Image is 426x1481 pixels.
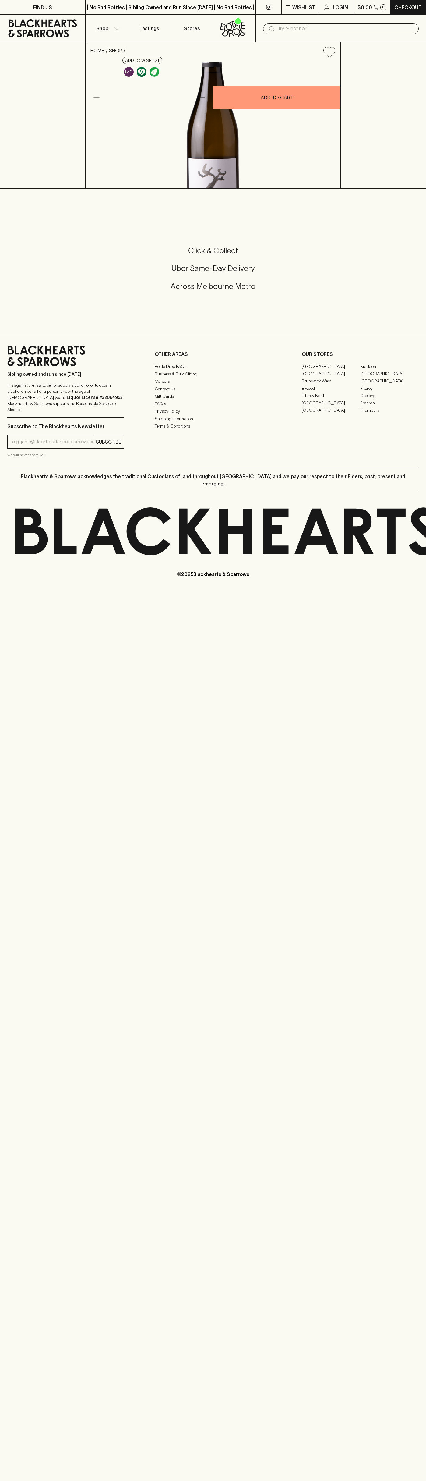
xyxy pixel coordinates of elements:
p: Login [333,4,348,11]
a: Prahran [360,399,419,407]
a: Business & Bulk Gifting [155,370,272,378]
a: Made without the use of any animal products. [135,66,148,78]
a: Careers [155,378,272,385]
p: OUR STORES [302,350,419,358]
a: Elwood [302,385,360,392]
p: Sibling owned and run since [DATE] [7,371,124,377]
button: Shop [86,15,128,42]
a: Geelong [360,392,419,399]
a: Organic [148,66,161,78]
button: Add to wishlist [321,44,338,60]
p: Wishlist [292,4,315,11]
a: Brunswick West [302,377,360,385]
div: Call to action block [7,221,419,323]
a: [GEOGRAPHIC_DATA] [360,370,419,377]
p: OTHER AREAS [155,350,272,358]
h5: Uber Same-Day Delivery [7,263,419,273]
h5: Across Melbourne Metro [7,281,419,291]
a: Fitzroy [360,385,419,392]
a: [GEOGRAPHIC_DATA] [302,363,360,370]
input: e.g. jane@blackheartsandsparrows.com.au [12,437,93,447]
a: Shipping Information [155,415,272,422]
p: Checkout [394,4,422,11]
h5: Click & Collect [7,246,419,256]
img: Vegan [137,67,146,77]
a: HOME [90,48,104,53]
strong: Liquor License #32064953 [67,395,123,400]
a: [GEOGRAPHIC_DATA] [302,407,360,414]
a: Terms & Conditions [155,423,272,430]
a: Thornbury [360,407,419,414]
a: Some may call it natural, others minimum intervention, either way, it’s hands off & maybe even a ... [122,66,135,78]
p: Blackhearts & Sparrows acknowledges the traditional Custodians of land throughout [GEOGRAPHIC_DAT... [12,473,414,487]
a: Braddon [360,363,419,370]
p: ADD TO CART [261,94,293,101]
img: 41190.png [86,62,340,188]
a: SHOP [109,48,122,53]
p: $0.00 [357,4,372,11]
p: SUBSCRIBE [96,438,121,446]
input: Try "Pinot noir" [278,24,414,34]
a: Gift Cards [155,393,272,400]
button: Add to wishlist [122,57,162,64]
p: Shop [96,25,108,32]
p: Stores [184,25,200,32]
img: Organic [150,67,159,77]
a: Stores [171,15,213,42]
a: Privacy Policy [155,408,272,415]
p: We will never spam you [7,452,124,458]
p: Tastings [139,25,159,32]
a: Bottle Drop FAQ's [155,363,272,370]
a: [GEOGRAPHIC_DATA] [302,399,360,407]
p: Subscribe to The Blackhearts Newsletter [7,423,124,430]
p: FIND US [33,4,52,11]
a: Tastings [128,15,171,42]
button: SUBSCRIBE [93,435,124,448]
a: [GEOGRAPHIC_DATA] [360,377,419,385]
img: Lo-Fi [124,67,134,77]
button: ADD TO CART [213,86,340,109]
p: It is against the law to sell or supply alcohol to, or to obtain alcohol on behalf of a person un... [7,382,124,413]
a: Fitzroy North [302,392,360,399]
a: FAQ's [155,400,272,407]
a: Contact Us [155,385,272,392]
p: 0 [382,5,385,9]
a: [GEOGRAPHIC_DATA] [302,370,360,377]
